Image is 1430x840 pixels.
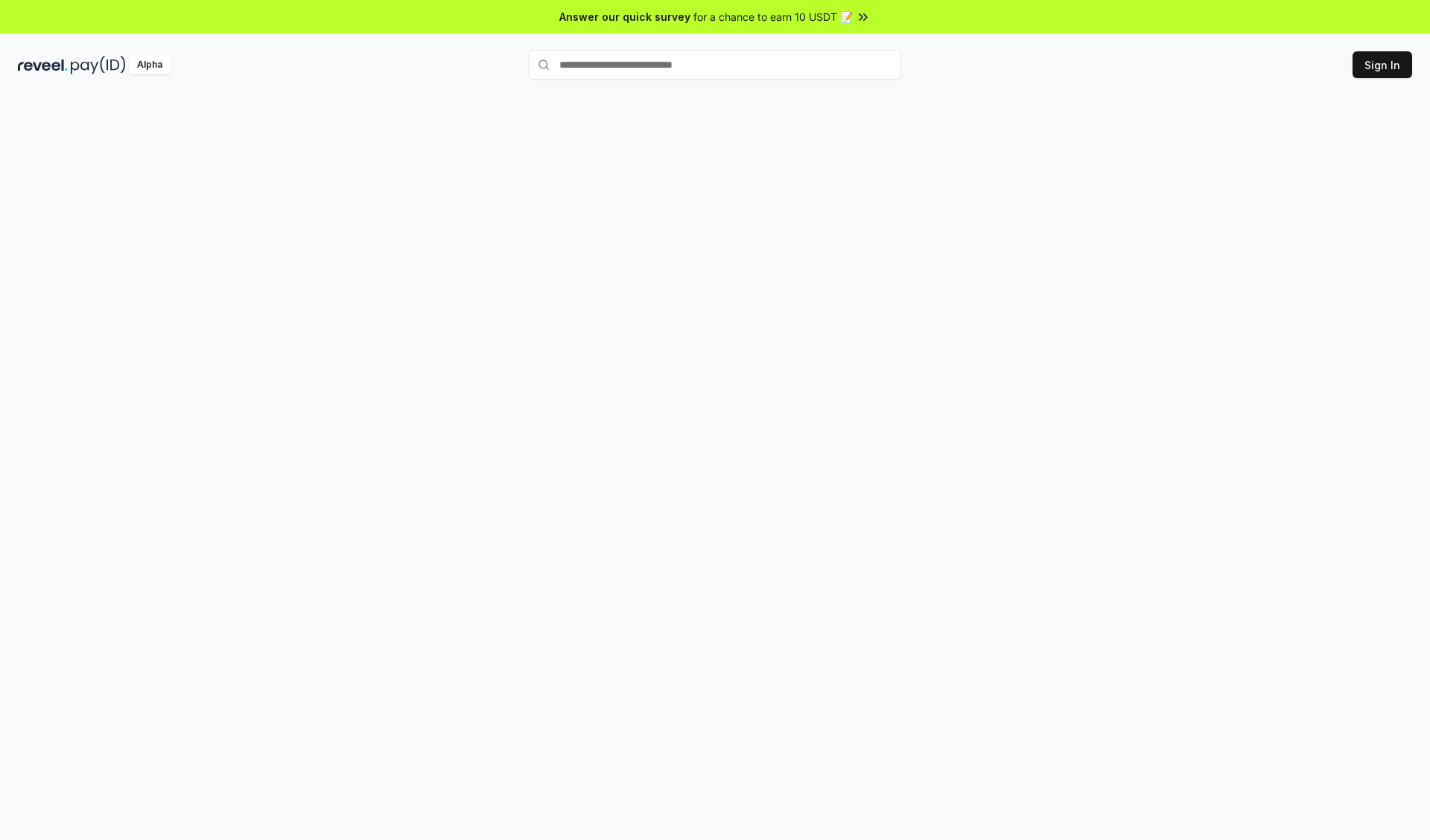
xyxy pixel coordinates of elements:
span: Answer our quick survey [559,9,690,25]
button: Sign In [1353,51,1412,78]
img: pay_id [71,56,126,74]
img: reveel_dark [18,56,68,74]
div: Alpha [129,56,171,74]
span: for a chance to earn 10 USDT 📝 [693,9,853,25]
